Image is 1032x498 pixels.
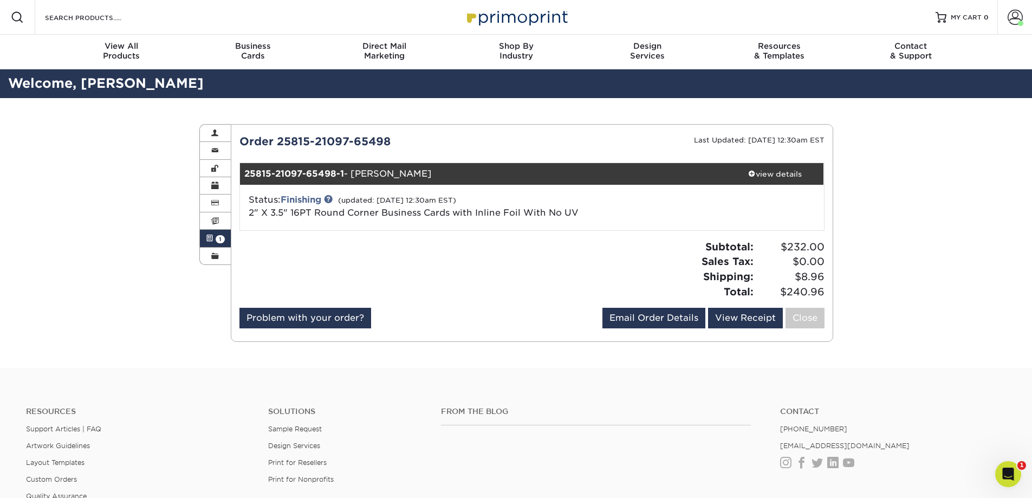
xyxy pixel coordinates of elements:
[187,41,319,51] span: Business
[780,425,847,433] a: [PHONE_NUMBER]
[56,35,187,69] a: View AllProducts
[26,475,77,483] a: Custom Orders
[244,169,344,179] strong: 25815-21097-65498-1
[757,269,825,284] span: $8.96
[268,407,425,416] h4: Solutions
[450,35,582,69] a: Shop ByIndustry
[268,425,322,433] a: Sample Request
[582,41,713,61] div: Services
[1017,461,1026,470] span: 1
[705,241,754,253] strong: Subtotal:
[26,407,252,416] h4: Resources
[726,169,824,179] div: view details
[951,13,982,22] span: MY CART
[757,284,825,300] span: $240.96
[582,41,713,51] span: Design
[780,407,1006,416] a: Contact
[845,41,977,61] div: & Support
[44,11,150,24] input: SEARCH PRODUCTS.....
[26,442,90,450] a: Artwork Guidelines
[216,235,225,243] span: 1
[726,163,824,185] a: view details
[786,308,825,328] a: Close
[268,475,334,483] a: Print for Nonprofits
[713,41,845,61] div: & Templates
[462,5,570,29] img: Primoprint
[187,41,319,61] div: Cards
[441,407,751,416] h4: From the Blog
[724,286,754,297] strong: Total:
[241,193,629,219] div: Status:
[239,308,371,328] a: Problem with your order?
[703,270,754,282] strong: Shipping:
[780,442,910,450] a: [EMAIL_ADDRESS][DOMAIN_NAME]
[338,196,456,204] small: (updated: [DATE] 12:30am EST)
[281,195,321,205] a: Finishing
[713,35,845,69] a: Resources& Templates
[757,254,825,269] span: $0.00
[56,41,187,51] span: View All
[26,425,101,433] a: Support Articles | FAQ
[702,255,754,267] strong: Sales Tax:
[995,461,1021,487] iframe: Intercom live chat
[708,308,783,328] a: View Receipt
[268,442,320,450] a: Design Services
[602,308,705,328] a: Email Order Details
[984,14,989,21] span: 0
[231,133,532,150] div: Order 25815-21097-65498
[187,35,319,69] a: BusinessCards
[249,208,579,218] a: 2" X 3.5" 16PT Round Corner Business Cards with Inline Foil With No UV
[200,230,231,247] a: 1
[713,41,845,51] span: Resources
[582,35,713,69] a: DesignServices
[845,35,977,69] a: Contact& Support
[56,41,187,61] div: Products
[26,458,85,467] a: Layout Templates
[319,41,450,51] span: Direct Mail
[845,41,977,51] span: Contact
[450,41,582,51] span: Shop By
[240,163,726,185] div: - [PERSON_NAME]
[694,136,825,144] small: Last Updated: [DATE] 12:30am EST
[450,41,582,61] div: Industry
[268,458,327,467] a: Print for Resellers
[757,240,825,255] span: $232.00
[319,35,450,69] a: Direct MailMarketing
[319,41,450,61] div: Marketing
